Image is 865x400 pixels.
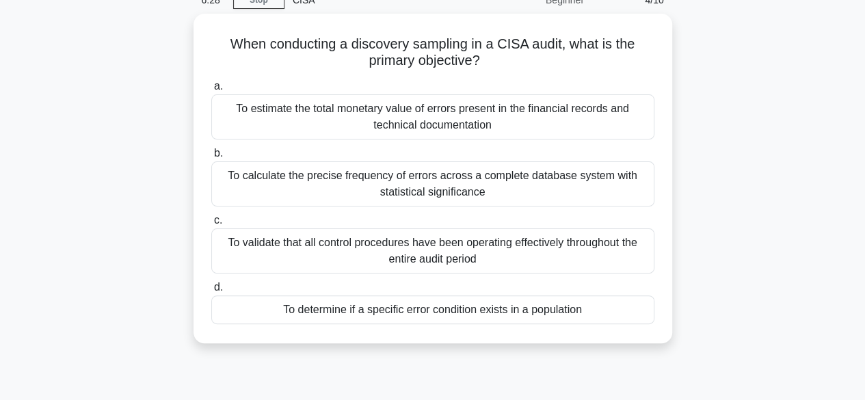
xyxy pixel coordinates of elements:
[210,36,656,70] h5: When conducting a discovery sampling in a CISA audit, what is the primary objective?
[214,80,223,92] span: a.
[214,214,222,226] span: c.
[214,147,223,159] span: b.
[211,161,654,206] div: To calculate the precise frequency of errors across a complete database system with statistical s...
[214,281,223,293] span: d.
[211,94,654,139] div: To estimate the total monetary value of errors present in the financial records and technical doc...
[211,228,654,274] div: To validate that all control procedures have been operating effectively throughout the entire aud...
[211,295,654,324] div: To determine if a specific error condition exists in a population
